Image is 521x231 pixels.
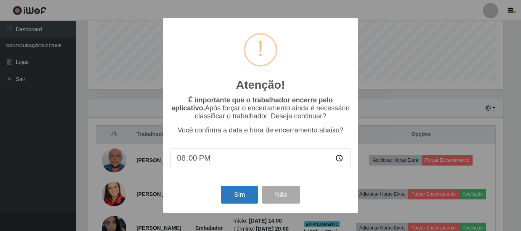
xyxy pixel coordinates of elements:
p: Após forçar o encerramento ainda é necessário classificar o trabalhador. Deseja continuar? [170,96,351,120]
b: É importante que o trabalhador encerre pelo aplicativo. [171,96,333,112]
button: Não [262,186,300,204]
h2: Atenção! [236,78,285,92]
p: Você confirma a data e hora de encerramento abaixo? [170,126,351,134]
button: Sim [221,186,258,204]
